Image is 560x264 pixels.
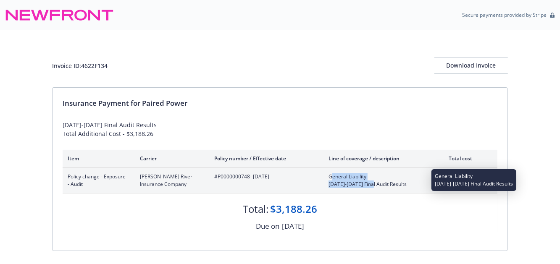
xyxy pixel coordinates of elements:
div: Line of coverage / description [329,155,427,162]
span: Policy change - Exposure - Audit [68,173,126,188]
div: Download Invoice [434,58,508,73]
div: Due on [256,221,279,232]
span: [DATE]-[DATE] Final Audit Results [329,180,427,188]
div: Total cost [441,155,472,162]
span: General Liability [329,173,427,180]
p: Secure payments provided by Stripe [462,11,547,18]
div: Carrier [140,155,201,162]
div: [DATE]-[DATE] Final Audit Results Total Additional Cost - $3,188.26 [63,120,497,138]
div: Policy change - Exposure - Audit[PERSON_NAME] River Insurance Company#P0000000748- [DATE]General ... [63,168,497,193]
div: Policy number / Effective date [214,155,315,162]
span: [PERSON_NAME] River Insurance Company [140,173,201,188]
div: $3,188.26 [270,202,317,216]
div: [DATE] [282,221,304,232]
button: Download Invoice [434,57,508,74]
div: Invoice ID: 4622F134 [52,61,108,70]
div: Total: [243,202,268,216]
div: Insurance Payment for Paired Power [63,98,497,109]
span: #P0000000748 - [DATE] [214,173,315,180]
div: Item [68,155,126,162]
span: General Liability[DATE]-[DATE] Final Audit Results [329,173,427,188]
